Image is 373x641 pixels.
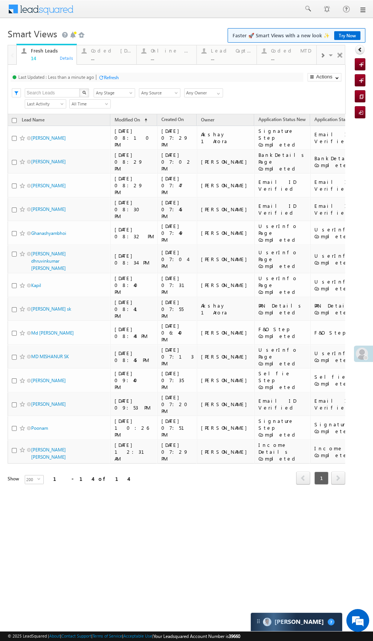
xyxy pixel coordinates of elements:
[123,633,152,638] a: Acceptable Use
[12,118,17,123] input: Check all records
[115,175,154,196] div: [DATE] 08:29 PM
[184,88,223,97] input: Type to Search
[115,252,154,266] div: [DATE] 08:34 PM
[271,55,312,61] div: ...
[258,275,307,295] div: UserInfo Page Completed
[201,117,214,123] span: Owner
[115,397,154,411] div: [DATE] 09:53 PM
[201,158,251,165] div: [PERSON_NAME]
[257,45,317,64] a: Coded MTD...
[8,27,57,40] span: Smart Views
[13,40,32,50] img: d_60004797649_company_0_60004797649
[31,354,69,359] a: MD MISHANUR SK
[258,418,307,438] div: Signature Step Completed
[258,249,307,269] div: UserInfo Page Completed
[258,128,307,148] div: Signature Step Completed
[201,401,251,408] div: [PERSON_NAME]
[91,48,132,54] div: Coded [DATE]
[161,151,194,172] div: [DATE] 07:02 PM
[271,48,312,54] div: Coded MTD
[77,45,137,64] a: Coded [DATE]...
[161,275,194,295] div: [DATE] 07:31 PM
[31,330,74,336] a: Md [PERSON_NAME]
[10,70,139,228] textarea: Type your message and hit 'Enter'
[16,44,77,65] a: Fresh Leads14Details
[8,633,240,640] span: © 2025 LeadSquared | | | | |
[94,88,135,97] a: Any Stage
[111,115,151,125] a: Modified On (sorted ascending)
[115,418,154,438] div: [DATE] 10:26 PM
[201,206,251,213] div: [PERSON_NAME]
[161,346,194,367] div: [DATE] 07:13 PM
[328,619,335,625] span: 7
[115,128,154,148] div: [DATE] 08:10 PM
[201,256,251,263] div: [PERSON_NAME]
[258,442,307,462] div: Income Details Completed
[161,199,194,220] div: [DATE] 07:45 PM
[263,618,271,626] img: Carter
[258,326,307,340] div: F&O Step Completed
[255,618,261,624] img: carter-drag
[258,223,307,243] div: UserInfo Page Completed
[258,397,307,411] div: Email ID Verified
[92,633,122,638] a: Terms of Service
[25,475,37,484] span: 200
[201,353,251,360] div: [PERSON_NAME]
[40,40,128,50] div: Chat with us now
[115,442,154,462] div: [DATE] 12:31 AM
[141,117,147,123] span: (sorted ascending)
[201,230,251,236] div: [PERSON_NAME]
[258,346,307,367] div: UserInfo Page Completed
[91,55,132,61] div: ...
[104,234,138,245] em: Start Chat
[201,182,251,189] div: [PERSON_NAME]
[201,302,251,316] div: Akshay 1Arora
[334,31,360,40] a: Try Now
[258,302,307,316] div: PAN Details Completed
[258,179,307,192] div: Email ID Verified
[233,32,360,39] span: Faster 🚀 Smart Views with a new look ✨
[31,282,41,288] a: Kapil
[161,116,184,122] span: Created On
[115,117,140,123] span: Modified On
[139,88,180,97] a: Any Source
[213,89,222,96] a: Show All Items
[258,151,307,172] div: BankDetails Page Completed
[250,612,343,631] div: carter-dragCarter[PERSON_NAME]7
[59,54,74,61] div: Details
[31,251,66,271] a: [PERSON_NAME] dhruvinkumar [PERSON_NAME]
[37,477,43,481] span: select
[31,447,66,460] a: [PERSON_NAME] [PERSON_NAME]
[31,183,66,188] a: [PERSON_NAME]
[161,175,194,196] div: [DATE] 07:47 PM
[151,48,192,54] div: Online Lead
[31,425,48,431] a: Poonam
[331,472,345,485] a: next
[196,45,257,64] a: Lead Capture [DATE]...
[115,199,154,220] div: [DATE] 08:30 PM
[104,75,119,80] div: Refresh
[161,394,194,415] div: [DATE] 07:20 PM
[31,48,72,54] div: Fresh Leads
[115,226,154,240] div: [DATE] 08:32 PM
[201,424,251,431] div: [PERSON_NAME]
[161,442,194,462] div: [DATE] 07:29 PM
[211,55,252,61] div: ...
[115,370,154,391] div: [DATE] 09:40 PM
[296,472,310,485] span: prev
[331,472,345,485] span: next
[161,223,194,243] div: [DATE] 07:49 PM
[161,128,194,148] div: [DATE] 07:29 PM
[201,329,251,336] div: [PERSON_NAME]
[201,448,251,455] div: [PERSON_NAME]
[258,203,307,216] div: Email ID Verified
[31,159,66,164] a: [PERSON_NAME]
[161,418,194,438] div: [DATE] 07:51 PM
[274,618,324,625] span: Carter
[115,299,154,319] div: [DATE] 08:41 PM
[31,135,66,141] a: [PERSON_NAME]
[25,88,80,97] input: Search Leads
[70,100,108,107] span: All Time
[161,299,194,319] div: [DATE] 07:55 PM
[161,322,194,343] div: [DATE] 06:40 PM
